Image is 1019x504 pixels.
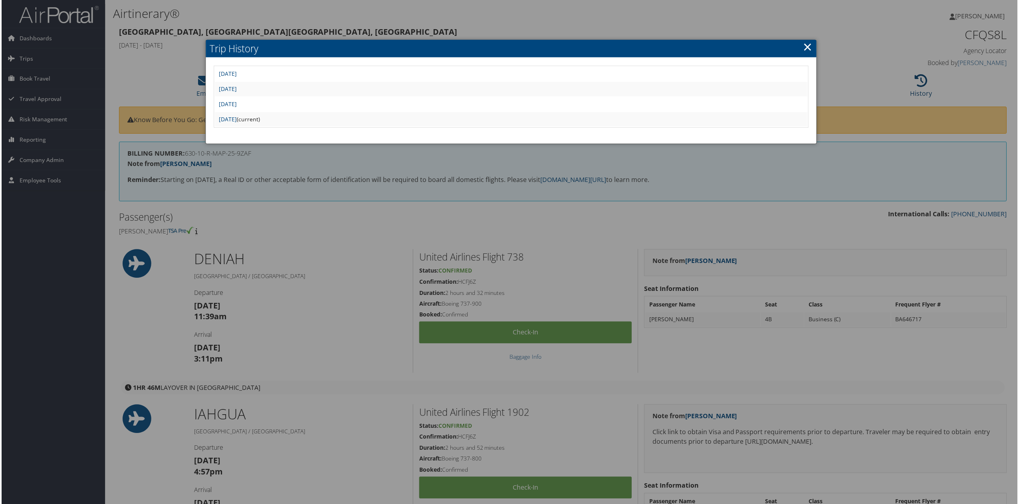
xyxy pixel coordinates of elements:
[205,40,817,57] h2: Trip History
[804,39,813,55] a: ×
[218,116,236,123] a: [DATE]
[218,70,236,78] a: [DATE]
[214,113,808,127] td: (current)
[218,101,236,108] a: [DATE]
[218,85,236,93] a: [DATE]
